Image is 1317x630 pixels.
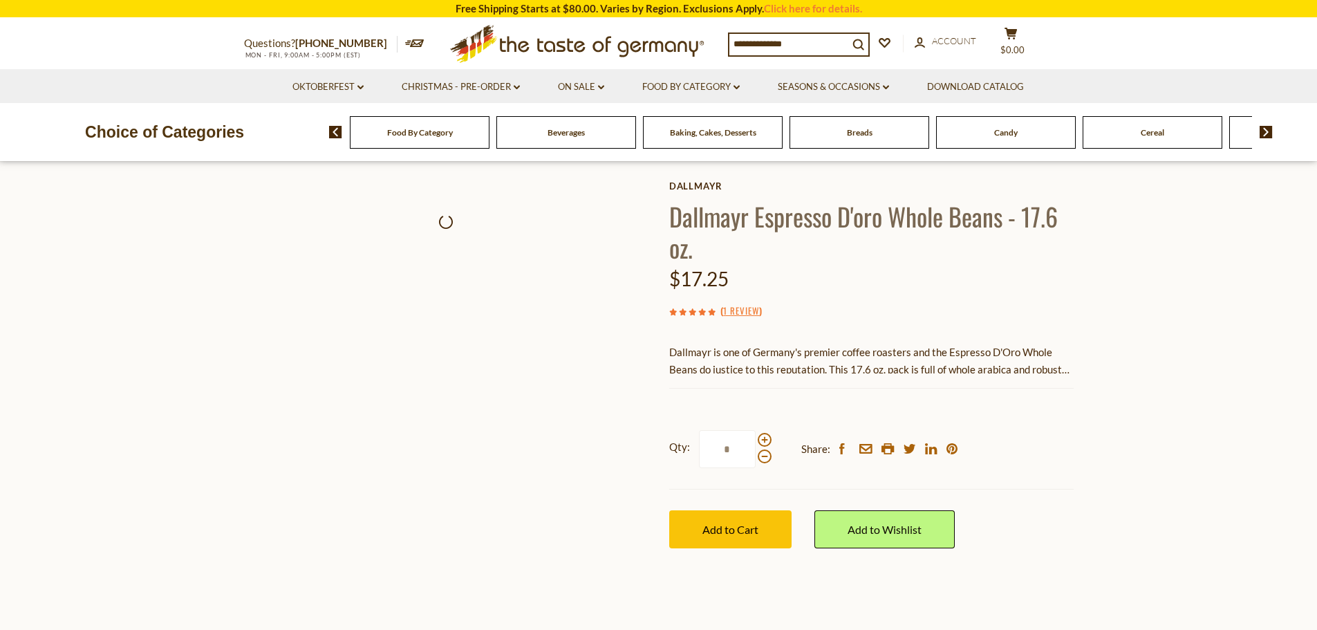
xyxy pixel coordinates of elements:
[295,37,387,49] a: [PHONE_NUMBER]
[801,441,830,458] span: Share:
[699,430,756,468] input: Qty:
[669,267,729,290] span: $17.25
[292,80,364,95] a: Oktoberfest
[669,180,1074,192] a: Dallmayr
[814,510,955,548] a: Add to Wishlist
[669,510,792,548] button: Add to Cart
[927,80,1024,95] a: Download Catalog
[1260,126,1273,138] img: next arrow
[642,80,740,95] a: Food By Category
[1141,127,1164,138] a: Cereal
[778,80,889,95] a: Seasons & Occasions
[244,51,362,59] span: MON - FRI, 9:00AM - 5:00PM (EST)
[915,34,976,49] a: Account
[548,127,585,138] a: Beverages
[991,27,1032,62] button: $0.00
[702,523,758,536] span: Add to Cart
[1000,44,1025,55] span: $0.00
[847,127,872,138] a: Breads
[723,304,759,319] a: 1 Review
[994,127,1018,138] a: Candy
[669,201,1074,263] h1: Dallmayr Espresso D'oro Whole Beans - 17.6 oz.
[387,127,453,138] a: Food By Category
[244,35,398,53] p: Questions?
[720,304,762,317] span: ( )
[558,80,604,95] a: On Sale
[329,126,342,138] img: previous arrow
[932,35,976,46] span: Account
[764,2,862,15] a: Click here for details.
[402,80,520,95] a: Christmas - PRE-ORDER
[670,127,756,138] a: Baking, Cakes, Desserts
[669,438,690,456] strong: Qty:
[669,344,1074,378] p: Dallmayr is one of Germany's premier coffee roasters and the Espresso D'Oro Whole Beans do justic...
